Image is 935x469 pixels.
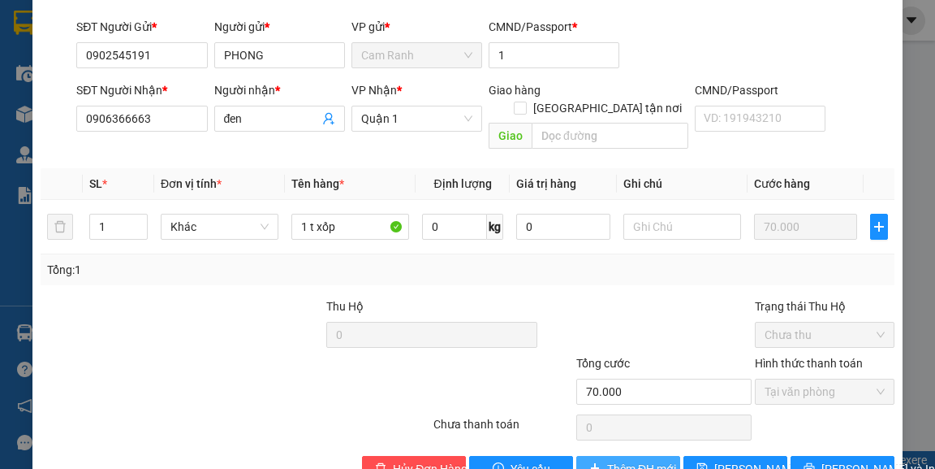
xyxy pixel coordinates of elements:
div: Trạng thái Thu Hộ [755,297,894,315]
span: Tổng cước [576,357,630,370]
span: Tại văn phòng [765,380,885,404]
span: Thu Hộ [326,300,364,313]
span: Giá trị hàng [516,177,576,190]
span: Cước hàng [754,177,810,190]
span: [GEOGRAPHIC_DATA] tận nơi [527,99,688,117]
span: kg [487,214,503,240]
span: VP Nhận [351,84,397,97]
th: Ghi chú [617,168,748,200]
img: logo.jpg [176,20,215,59]
span: Đơn vị tính [161,177,222,190]
input: VD: Bàn, Ghế [291,214,409,240]
div: Người gửi [214,18,345,36]
input: Ghi Chú [623,214,741,240]
li: (c) 2017 [136,77,223,98]
div: VP gửi [351,18,482,36]
span: Quận 1 [361,106,472,131]
span: Tên hàng [291,177,344,190]
div: SĐT Người Nhận [76,81,207,99]
div: SĐT Người Gửi [76,18,207,36]
div: Chưa thanh toán [432,415,575,444]
div: CMND/Passport [695,81,825,99]
span: Cam Ranh [361,43,472,67]
span: Định lượng [433,177,491,190]
input: Dọc đường [532,123,688,149]
div: CMND/Passport [489,18,619,36]
div: Người nhận [214,81,345,99]
b: Trà Lan Viên - Gửi khách hàng [100,24,161,185]
span: Khác [170,215,269,239]
b: Trà Lan Viên [20,105,59,181]
button: plus [870,214,888,240]
span: plus [871,220,887,233]
label: Hình thức thanh toán [755,357,863,370]
div: Tổng: 1 [47,261,362,279]
b: [DOMAIN_NAME] [136,62,223,75]
span: Giao [489,123,532,149]
input: 0 [754,214,857,240]
span: SL [89,177,102,190]
span: Chưa thu [765,323,885,347]
span: user-add [322,112,335,125]
span: Giao hàng [489,84,541,97]
button: delete [47,214,73,240]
